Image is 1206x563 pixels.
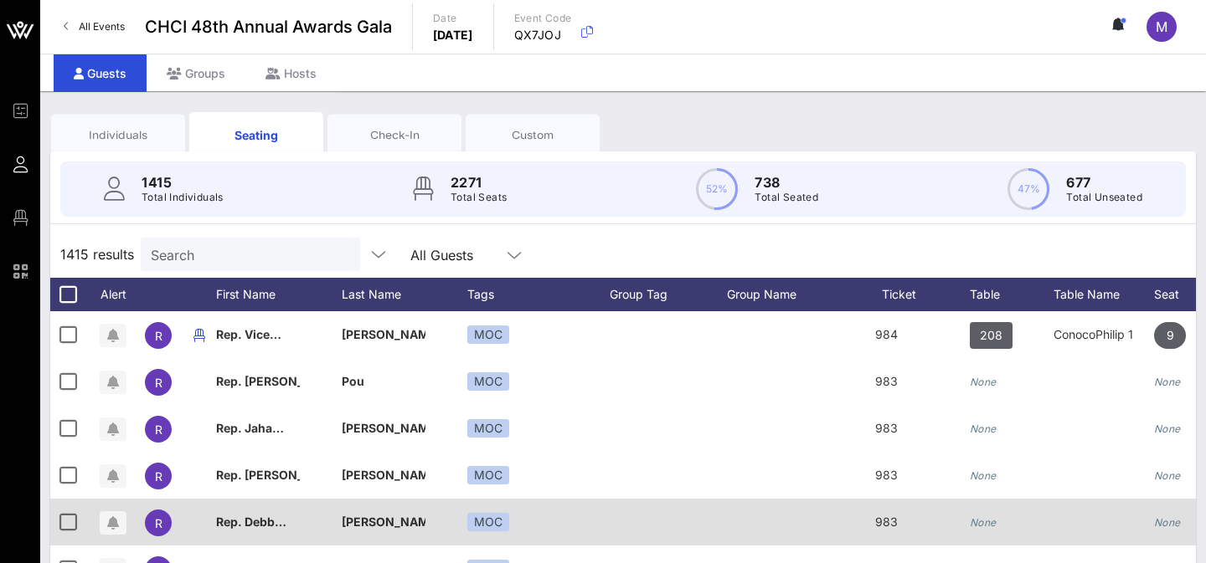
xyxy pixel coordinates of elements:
[342,278,467,311] div: Last Name
[467,325,509,344] div: MOC
[79,20,125,33] span: All Events
[433,27,473,44] p: [DATE]
[216,311,300,358] p: Rep. Vice…
[467,419,509,438] div: MOC
[980,322,1002,349] span: 208
[142,172,224,192] p: 1415
[1154,422,1181,435] i: None
[92,278,134,311] div: Alert
[875,468,898,482] span: 983
[970,516,997,529] i: None
[727,278,844,311] div: Group Name
[1054,311,1154,358] div: ConocoPhilip 1
[467,372,509,391] div: MOC
[755,172,818,192] p: 738
[342,358,425,405] p: Pou
[467,466,509,484] div: MOC
[970,469,997,482] i: None
[1154,516,1181,529] i: None
[342,405,425,452] p: [PERSON_NAME]
[64,127,173,143] div: Individuals
[433,10,473,27] p: Date
[145,14,392,39] span: CHCI 48th Annual Awards Gala
[451,189,507,206] p: Total Seats
[155,516,162,530] span: R
[342,499,425,545] p: [PERSON_NAME]…
[245,54,337,92] div: Hosts
[514,27,572,44] p: QX7JOJ
[400,238,534,271] div: All Guests
[342,452,425,499] p: [PERSON_NAME]
[1066,189,1142,206] p: Total Unseated
[875,421,898,435] span: 983
[970,422,997,435] i: None
[155,422,162,437] span: R
[202,126,311,144] div: Seating
[1066,172,1142,192] p: 677
[342,311,425,358] p: [PERSON_NAME]
[1154,469,1181,482] i: None
[755,189,818,206] p: Total Seated
[216,358,300,405] p: Rep. [PERSON_NAME]…
[1147,12,1177,42] div: m
[54,13,135,40] a: All Events
[875,514,898,529] span: 983
[147,54,245,92] div: Groups
[54,54,147,92] div: Guests
[610,278,727,311] div: Group Tag
[875,374,898,388] span: 983
[216,405,300,452] p: Rep. Jaha…
[155,329,162,343] span: R
[216,499,300,545] p: Rep. Debb…
[970,376,997,388] i: None
[1054,278,1154,311] div: Table Name
[451,172,507,192] p: 2271
[216,452,300,499] p: Rep. [PERSON_NAME]…
[60,244,134,264] span: 1415 results
[1154,376,1181,388] i: None
[1156,18,1167,35] span: m
[216,278,342,311] div: First Name
[155,469,162,484] span: R
[155,376,162,390] span: R
[478,127,587,143] div: Custom
[970,278,1054,311] div: Table
[467,513,509,531] div: MOC
[142,189,224,206] p: Total Individuals
[844,278,970,311] div: Ticket
[514,10,572,27] p: Event Code
[875,327,898,341] span: 984
[410,248,473,263] div: All Guests
[467,278,610,311] div: Tags
[340,127,449,143] div: Check-In
[1167,322,1174,349] span: 9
